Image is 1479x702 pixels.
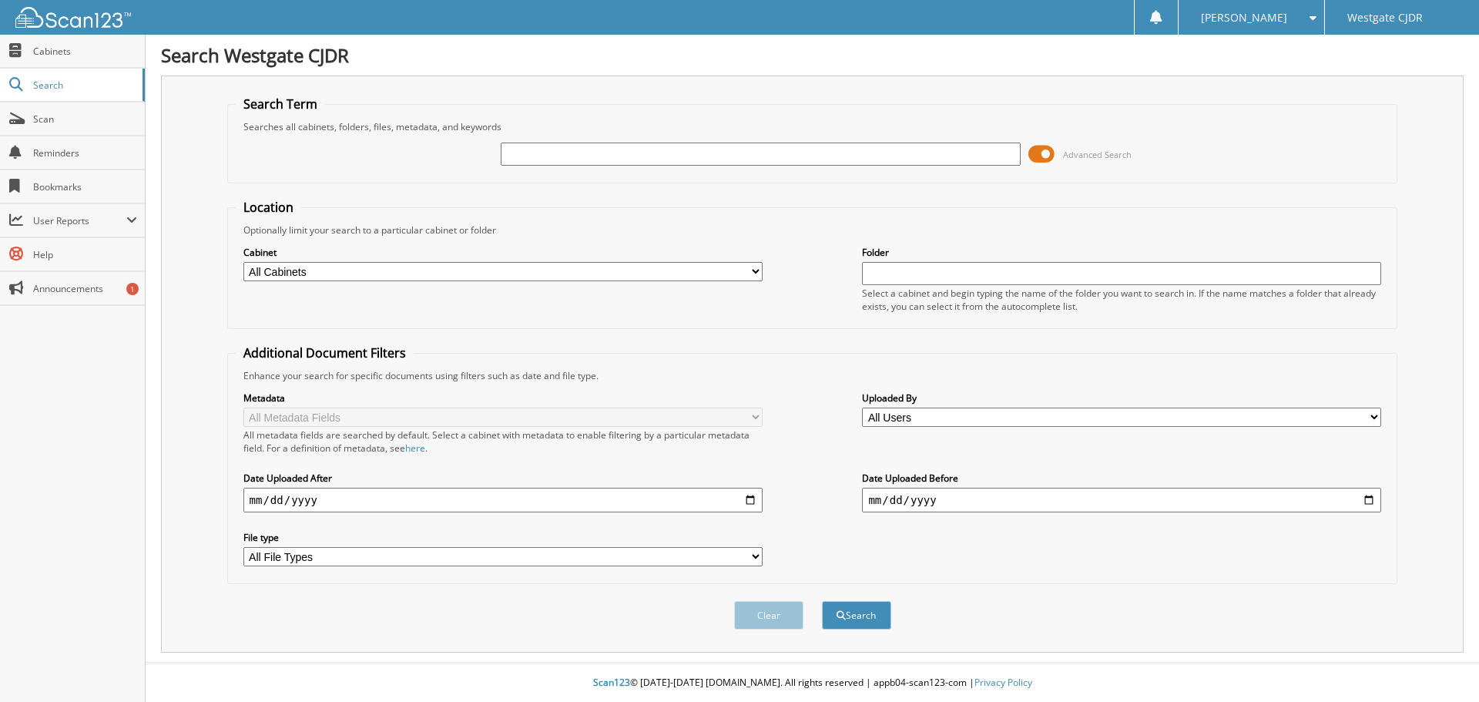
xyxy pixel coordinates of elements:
div: 1 [126,283,139,295]
span: User Reports [33,214,126,227]
legend: Search Term [236,96,325,113]
div: Searches all cabinets, folders, files, metadata, and keywords [236,120,1390,133]
a: Privacy Policy [974,676,1032,689]
label: Metadata [243,391,763,405]
span: [PERSON_NAME] [1201,13,1287,22]
legend: Additional Document Filters [236,344,414,361]
span: Search [33,79,135,92]
legend: Location [236,199,301,216]
span: Announcements [33,282,137,295]
span: Reminders [33,146,137,160]
span: Help [33,248,137,261]
span: Cabinets [33,45,137,58]
div: Enhance your search for specific documents using filters such as date and file type. [236,369,1390,382]
label: Folder [862,246,1381,259]
input: start [243,488,763,512]
div: © [DATE]-[DATE] [DOMAIN_NAME]. All rights reserved | appb04-scan123-com | [146,664,1479,702]
input: end [862,488,1381,512]
label: Date Uploaded After [243,472,763,485]
a: here [405,442,425,455]
img: scan123-logo-white.svg [15,7,131,28]
button: Clear [734,601,803,630]
span: Scan123 [593,676,630,689]
span: Scan [33,113,137,126]
label: Date Uploaded Before [862,472,1381,485]
span: Advanced Search [1063,149,1132,160]
h1: Search Westgate CJDR [161,42,1464,68]
div: All metadata fields are searched by default. Select a cabinet with metadata to enable filtering b... [243,428,763,455]
label: File type [243,531,763,544]
label: Uploaded By [862,391,1381,405]
button: Search [822,601,891,630]
span: Westgate CJDR [1347,13,1423,22]
span: Bookmarks [33,180,137,193]
div: Select a cabinet and begin typing the name of the folder you want to search in. If the name match... [862,287,1381,313]
div: Optionally limit your search to a particular cabinet or folder [236,223,1390,237]
label: Cabinet [243,246,763,259]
